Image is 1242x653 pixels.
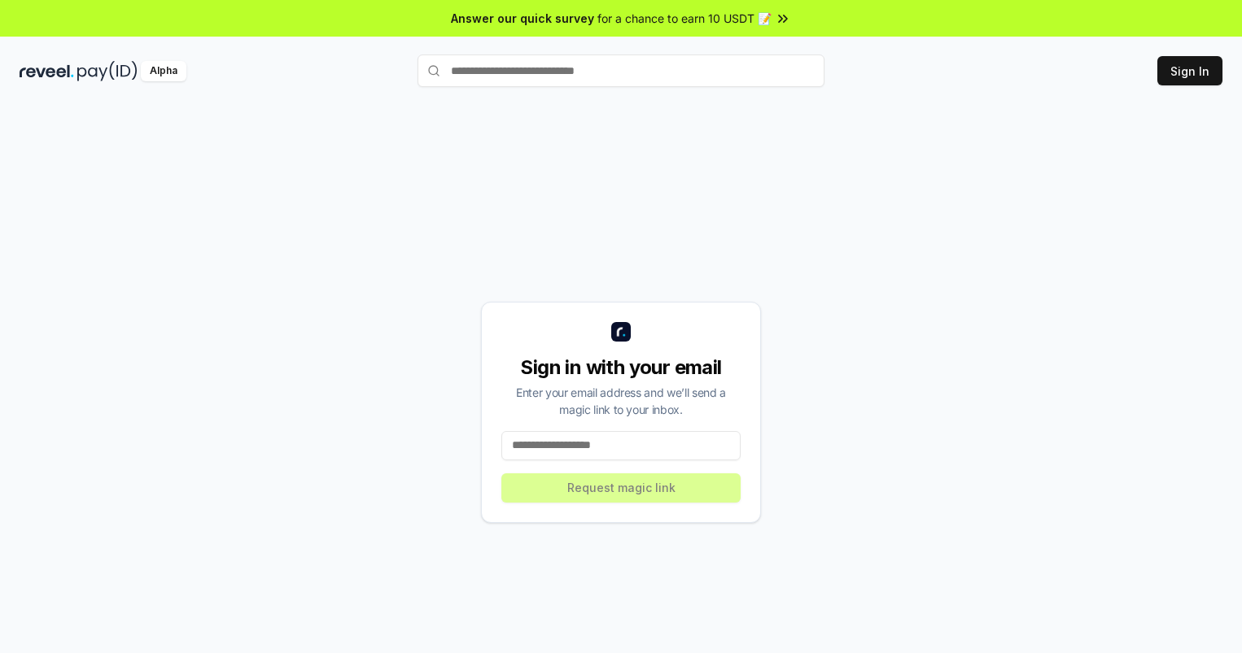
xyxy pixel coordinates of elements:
div: Sign in with your email [501,355,741,381]
div: Alpha [141,61,186,81]
button: Sign In [1157,56,1222,85]
span: for a chance to earn 10 USDT 📝 [597,10,772,27]
div: Enter your email address and we’ll send a magic link to your inbox. [501,384,741,418]
img: logo_small [611,322,631,342]
span: Answer our quick survey [451,10,594,27]
img: pay_id [77,61,138,81]
img: reveel_dark [20,61,74,81]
